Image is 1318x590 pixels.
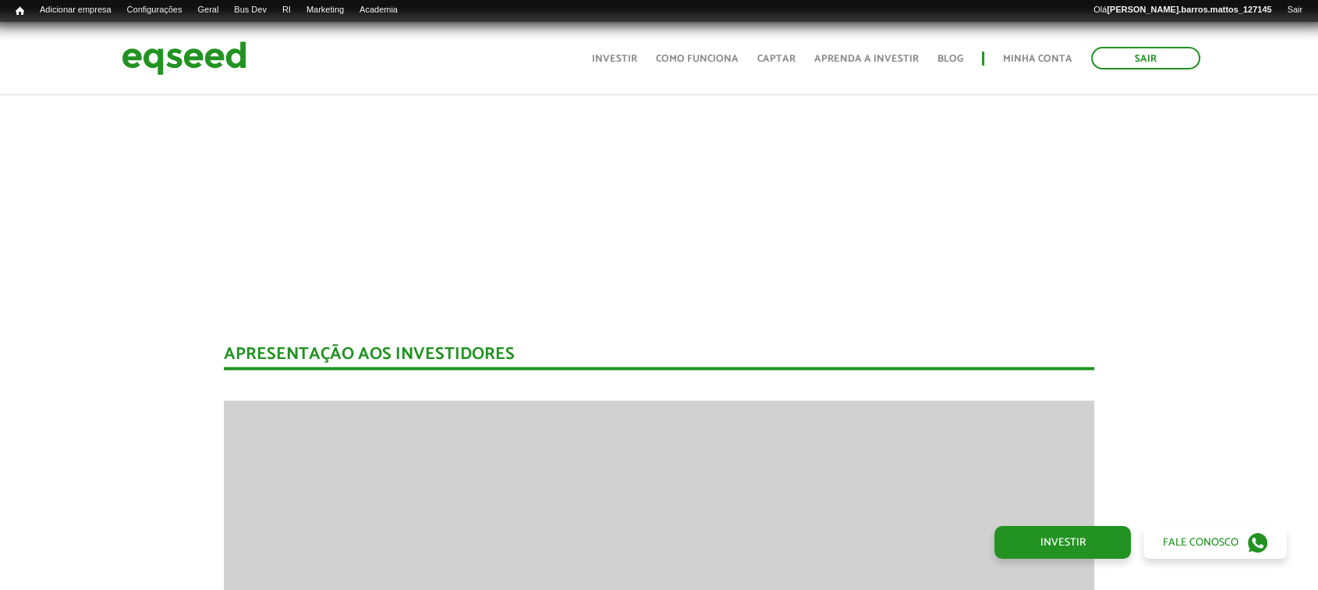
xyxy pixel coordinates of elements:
[1086,4,1279,16] a: Olá[PERSON_NAME].barros.mattos_127145
[275,4,299,16] a: RI
[937,54,963,64] a: Blog
[122,37,246,79] img: EqSeed
[1003,54,1072,64] a: Minha conta
[757,54,795,64] a: Captar
[226,4,275,16] a: Bus Dev
[592,54,637,64] a: Investir
[16,5,24,16] span: Início
[299,4,352,16] a: Marketing
[1279,4,1310,16] a: Sair
[1091,47,1200,69] a: Sair
[352,4,406,16] a: Academia
[1107,5,1271,14] strong: [PERSON_NAME].barros.mattos_127145
[190,4,226,16] a: Geral
[224,346,1095,370] div: Apresentação aos investidores
[1143,526,1287,559] a: Fale conosco
[814,54,919,64] a: Aprenda a investir
[994,526,1131,559] a: Investir
[656,54,739,64] a: Como funciona
[119,4,190,16] a: Configurações
[8,4,32,19] a: Início
[32,4,119,16] a: Adicionar empresa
